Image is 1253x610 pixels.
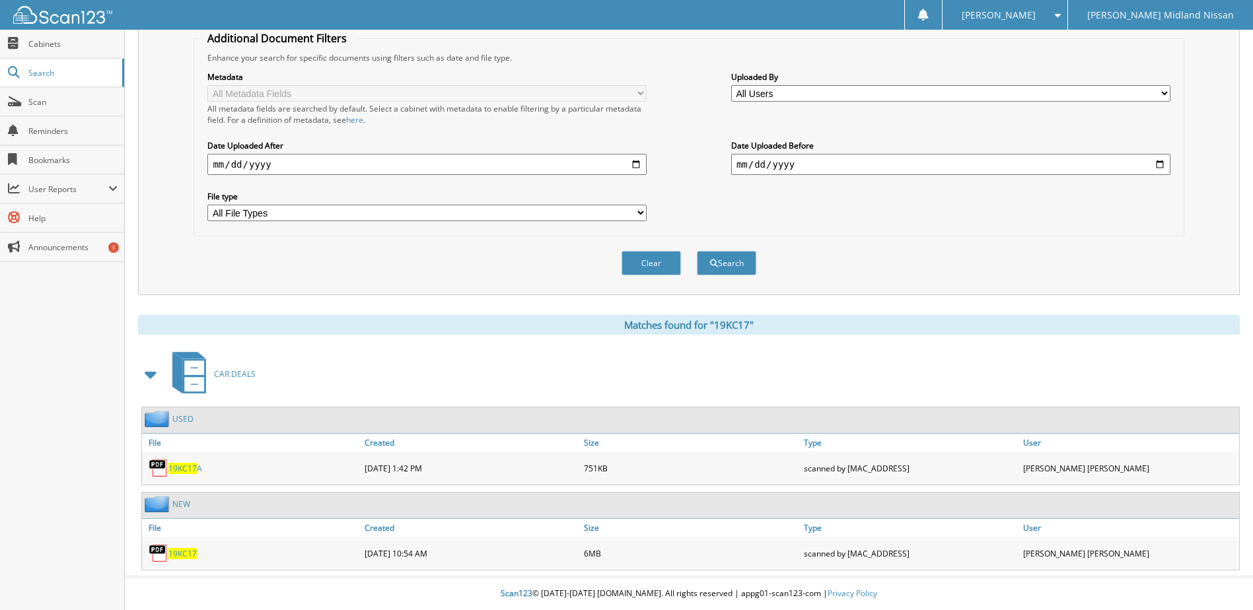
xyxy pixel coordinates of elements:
[1020,519,1239,537] a: User
[125,578,1253,610] div: © [DATE]-[DATE] [DOMAIN_NAME]. All rights reserved | appg01-scan123-com |
[962,11,1036,19] span: [PERSON_NAME]
[207,71,647,83] label: Metadata
[172,413,194,424] a: USED
[28,38,118,50] span: Cabinets
[172,498,190,510] a: NEW
[28,242,118,253] span: Announcements
[801,455,1020,481] div: scanned by [MAC_ADDRESS]
[145,411,172,427] img: folder2.png
[622,251,681,275] button: Clear
[28,125,118,137] span: Reminders
[697,251,756,275] button: Search
[731,71,1170,83] label: Uploaded By
[801,540,1020,566] div: scanned by [MAC_ADDRESS]
[1020,455,1239,481] div: [PERSON_NAME] [PERSON_NAME]
[801,519,1020,537] a: Type
[1020,434,1239,452] a: User
[13,6,112,24] img: scan123-logo-white.svg
[214,368,256,380] span: CAR DEALS
[168,548,197,559] a: 19KC17
[28,96,118,108] span: Scan
[501,588,532,599] span: Scan123
[28,67,116,79] span: Search
[142,519,361,537] a: File
[828,588,877,599] a: Privacy Policy
[201,52,1176,63] div: Enhance your search for specific documents using filters such as date and file type.
[731,140,1170,151] label: Date Uploaded Before
[207,103,647,125] div: All metadata fields are searched by default. Select a cabinet with metadata to enable filtering b...
[361,540,581,566] div: [DATE] 10:54 AM
[164,348,256,400] a: CAR DEALS
[149,543,168,563] img: PDF.png
[142,434,361,452] a: File
[1020,540,1239,566] div: [PERSON_NAME] [PERSON_NAME]
[1087,11,1234,19] span: [PERSON_NAME] Midland Nissan
[731,154,1170,175] input: end
[581,540,800,566] div: 6MB
[581,434,800,452] a: Size
[201,31,353,46] legend: Additional Document Filters
[801,434,1020,452] a: Type
[361,434,581,452] a: Created
[346,114,363,125] a: here
[581,519,800,537] a: Size
[361,455,581,481] div: [DATE] 1:42 PM
[145,496,172,512] img: folder2.png
[207,191,647,202] label: File type
[207,154,647,175] input: start
[581,455,800,481] div: 751KB
[28,184,108,195] span: User Reports
[168,463,197,474] span: 19KC17
[138,315,1240,335] div: Matches found for "19KC17"
[361,519,581,537] a: Created
[149,458,168,478] img: PDF.png
[108,242,119,253] div: 1
[28,154,118,166] span: Bookmarks
[207,140,647,151] label: Date Uploaded After
[168,463,202,474] a: 19KC17A
[28,213,118,224] span: Help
